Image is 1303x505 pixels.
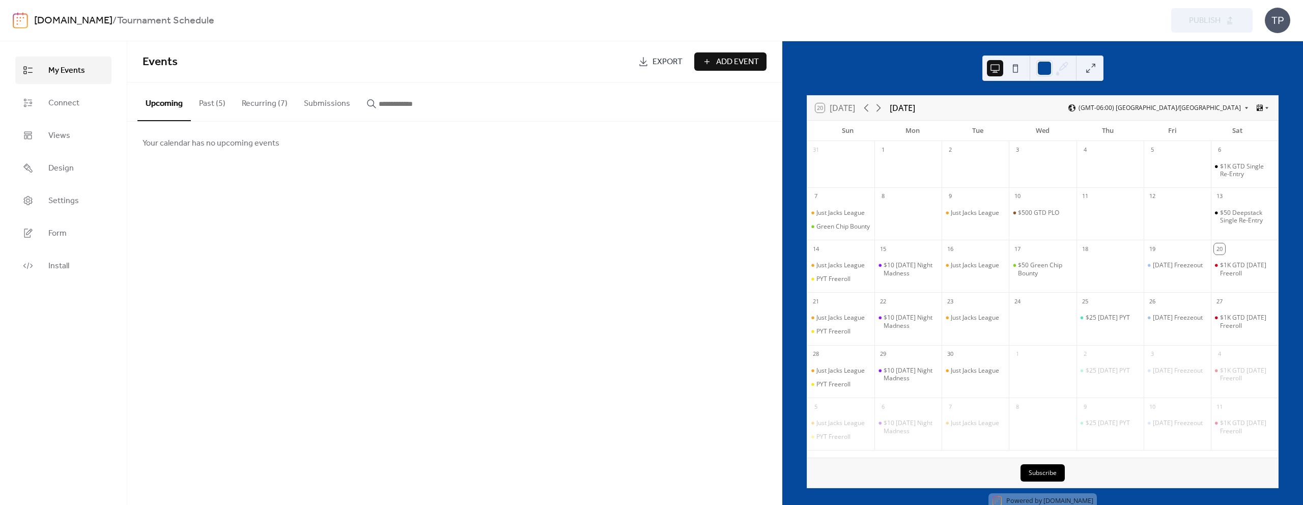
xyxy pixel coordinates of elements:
b: Tournament Schedule [117,11,214,31]
div: Just Jacks League [807,367,874,375]
div: $500 GTD PLO [1018,209,1059,217]
div: [DATE] Freezeout [1153,314,1203,322]
div: Tue [945,121,1010,141]
div: 5 [1147,145,1158,156]
span: Form [48,228,67,240]
div: PYT Freeroll [816,433,851,441]
div: $25 Thursday PYT [1077,367,1144,375]
div: Just Jacks League [816,261,865,269]
button: Add Event [694,52,767,71]
div: 7 [810,191,822,202]
div: Just Jacks League [942,314,1009,322]
div: Just Jacks League [951,314,999,322]
div: $25 [DATE] PYT [1086,367,1130,375]
button: Submissions [296,82,358,120]
div: Powered by [1006,496,1093,505]
div: 1 [877,145,889,156]
div: $1K GTD [DATE] Freeroll [1220,314,1274,329]
span: Connect [48,97,79,109]
button: Subscribe [1021,464,1065,482]
div: Just Jacks League [816,367,865,375]
div: 6 [877,401,889,412]
span: My Events [48,65,85,77]
div: $10 [DATE] Night Madness [884,367,938,382]
div: [DATE] Freezeout [1153,367,1203,375]
div: Friday Freezeout [1144,419,1211,427]
div: $1K GTD Saturday Freeroll [1211,314,1278,329]
div: 18 [1080,243,1091,255]
div: 11 [1214,401,1225,412]
a: Settings [15,187,111,214]
div: 7 [945,401,956,412]
div: PYT Freeroll [807,275,874,283]
div: 21 [810,296,822,307]
span: Export [653,56,683,68]
div: $25 Thursday PYT [1077,314,1144,322]
div: Green Chip Bounty [816,222,870,231]
div: Mon [881,121,946,141]
div: $1K GTD Saturday Freeroll [1211,419,1278,435]
a: Design [15,154,111,182]
div: 8 [877,191,889,202]
a: Install [15,252,111,279]
div: $10 Monday Night Madness [874,261,942,277]
div: PYT Freeroll [807,380,874,388]
div: $50 Green Chip Bounty [1009,261,1076,277]
div: Just Jacks League [951,209,999,217]
div: Sat [1205,121,1270,141]
div: 3 [1147,349,1158,360]
div: Just Jacks League [816,419,865,427]
span: Your calendar has no upcoming events [143,137,279,150]
div: Thu [1075,121,1140,141]
div: 4 [1080,145,1091,156]
div: 8 [1012,401,1023,412]
div: $25 [DATE] PYT [1086,314,1130,322]
div: 28 [810,349,822,360]
div: 26 [1147,296,1158,307]
a: Connect [15,89,111,117]
div: PYT Freeroll [816,327,851,335]
div: $50 Deepstack Single Re-Entry [1211,209,1278,225]
a: [DOMAIN_NAME] [1043,496,1093,505]
div: 10 [1147,401,1158,412]
div: PYT Freeroll [816,380,851,388]
div: 6 [1214,145,1225,156]
div: 16 [945,243,956,255]
div: 15 [877,243,889,255]
div: Just Jacks League [951,419,999,427]
a: Export [631,52,690,71]
div: PYT Freeroll [816,275,851,283]
div: 2 [945,145,956,156]
a: Form [15,219,111,247]
div: PYT Freeroll [807,433,874,441]
div: Friday Freezeout [1144,367,1211,375]
div: [DATE] Freezeout [1153,261,1203,269]
span: Design [48,162,74,175]
div: 31 [810,145,822,156]
button: Past (5) [191,82,234,120]
div: 24 [1012,296,1023,307]
div: Just Jacks League [807,314,874,322]
div: Wed [1010,121,1075,141]
div: [DATE] [890,102,915,114]
div: $50 Deepstack Single Re-Entry [1220,209,1274,225]
div: $10 [DATE] Night Madness [884,419,938,435]
div: 3 [1012,145,1023,156]
div: $1K GTD Saturday Freeroll [1211,261,1278,277]
div: Just Jacks League [951,261,999,269]
span: Views [48,130,70,142]
div: 9 [1080,401,1091,412]
div: Friday Freezeout [1144,261,1211,269]
div: 1 [1012,349,1023,360]
div: 12 [1147,191,1158,202]
div: Just Jacks League [942,367,1009,375]
span: Install [48,260,69,272]
div: 4 [1214,349,1225,360]
span: Add Event [716,56,759,68]
div: Just Jacks League [816,209,865,217]
a: [DOMAIN_NAME] [34,11,112,31]
div: Just Jacks League [942,209,1009,217]
div: TP [1265,8,1290,33]
div: 11 [1080,191,1091,202]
